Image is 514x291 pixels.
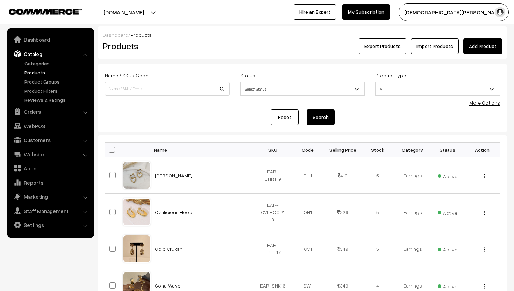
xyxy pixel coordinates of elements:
span: Active [438,171,457,180]
td: DIL1 [290,157,325,194]
input: Name / SKU / Code [105,82,230,96]
a: Marketing [9,190,92,203]
a: WebPOS [9,120,92,132]
td: 229 [325,194,360,230]
span: Select Status [241,83,365,95]
td: Earrings [395,230,430,267]
button: Export Products [359,38,406,54]
td: EAR-TREE17 [256,230,291,267]
a: Orders [9,105,92,118]
img: Menu [484,284,485,289]
button: [DEMOGRAPHIC_DATA][PERSON_NAME] [399,3,509,21]
a: Reports [9,176,92,189]
a: Sona Wave [155,283,180,289]
span: All [375,82,500,96]
th: Selling Price [325,143,360,157]
a: Product Filters [23,87,92,94]
a: Staff Management [9,205,92,217]
th: Action [465,143,500,157]
td: EAR-DHRT19 [256,157,291,194]
th: Code [290,143,325,157]
td: EAR-OVLHOOP18 [256,194,291,230]
span: Active [438,281,457,290]
td: 5 [360,194,395,230]
a: Ovalicious Hoop [155,209,192,215]
img: COMMMERCE [9,9,82,14]
a: Dashboard [103,32,128,38]
td: 349 [325,230,360,267]
th: Name [151,143,256,157]
img: Menu [484,174,485,178]
label: Name / SKU / Code [105,72,148,79]
label: Status [240,72,255,79]
a: Hire an Expert [294,4,336,20]
span: Active [438,207,457,217]
td: OH1 [290,194,325,230]
td: 5 [360,230,395,267]
a: COMMMERCE [9,7,70,15]
th: SKU [256,143,291,157]
a: Website [9,148,92,161]
a: Reviews & Ratings [23,96,92,104]
a: Categories [23,60,92,67]
td: Earrings [395,157,430,194]
th: Status [430,143,465,157]
a: Reset [271,109,299,125]
a: More Options [469,100,500,106]
button: Search [307,109,335,125]
a: Customers [9,134,92,146]
a: [PERSON_NAME] [155,172,192,178]
td: GV1 [290,230,325,267]
a: Dashboard [9,33,92,46]
td: 419 [325,157,360,194]
a: Apps [9,162,92,175]
th: Category [395,143,430,157]
span: All [376,83,500,95]
img: Menu [484,211,485,215]
a: Product Groups [23,78,92,85]
span: Active [438,244,457,253]
span: Products [130,32,152,38]
img: user [495,7,505,17]
td: 5 [360,157,395,194]
label: Product Type [375,72,406,79]
h2: Products [103,41,229,51]
a: Products [23,69,92,76]
td: Earrings [395,194,430,230]
a: Add Product [463,38,502,54]
a: Gold Vruksh [155,246,183,252]
span: Select Status [240,82,365,96]
img: Menu [484,247,485,252]
a: Import Products [411,38,459,54]
th: Stock [360,143,395,157]
div: / [103,31,502,38]
a: My Subscription [342,4,390,20]
a: Catalog [9,48,92,60]
button: [DOMAIN_NAME] [79,3,169,21]
a: Settings [9,219,92,231]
